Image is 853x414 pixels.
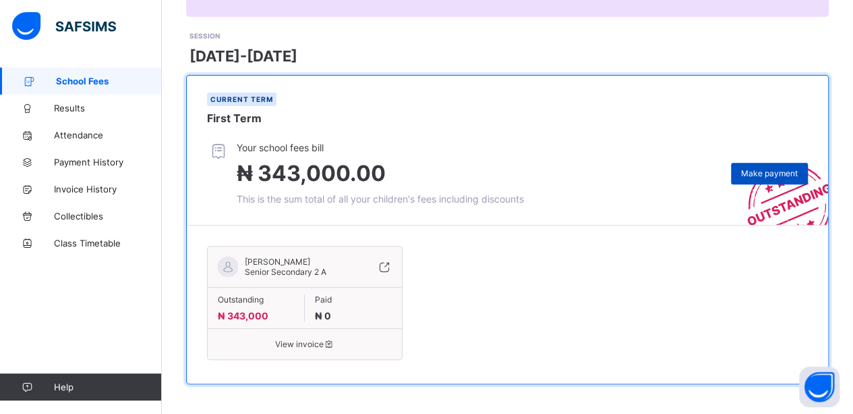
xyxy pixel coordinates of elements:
[12,12,116,41] img: safsims
[315,310,331,321] span: ₦ 0
[54,157,162,167] span: Payment History
[237,142,524,153] span: Your school fees bill
[730,148,828,225] img: outstanding-stamp.3c148f88c3ebafa6da95868fa43343a1.svg
[237,160,386,186] span: ₦ 343,000.00
[54,211,162,222] span: Collectibles
[237,193,524,205] span: This is the sum total of all your children's fees including discounts
[315,294,392,305] span: Paid
[245,257,326,267] span: [PERSON_NAME]
[189,47,297,65] span: [DATE]-[DATE]
[210,95,273,103] span: Current term
[799,367,840,407] button: Open asap
[54,130,162,140] span: Attendance
[54,184,162,195] span: Invoice History
[54,238,162,249] span: Class Timetable
[741,168,798,178] span: Make payment
[207,111,262,125] span: First Term
[189,32,220,40] span: SESSION
[218,339,392,349] span: View invoice
[218,310,268,321] span: ₦ 343,000
[54,103,162,113] span: Results
[245,267,326,277] span: Senior Secondary 2 A
[56,76,162,86] span: School Fees
[218,294,294,305] span: Outstanding
[54,382,161,392] span: Help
